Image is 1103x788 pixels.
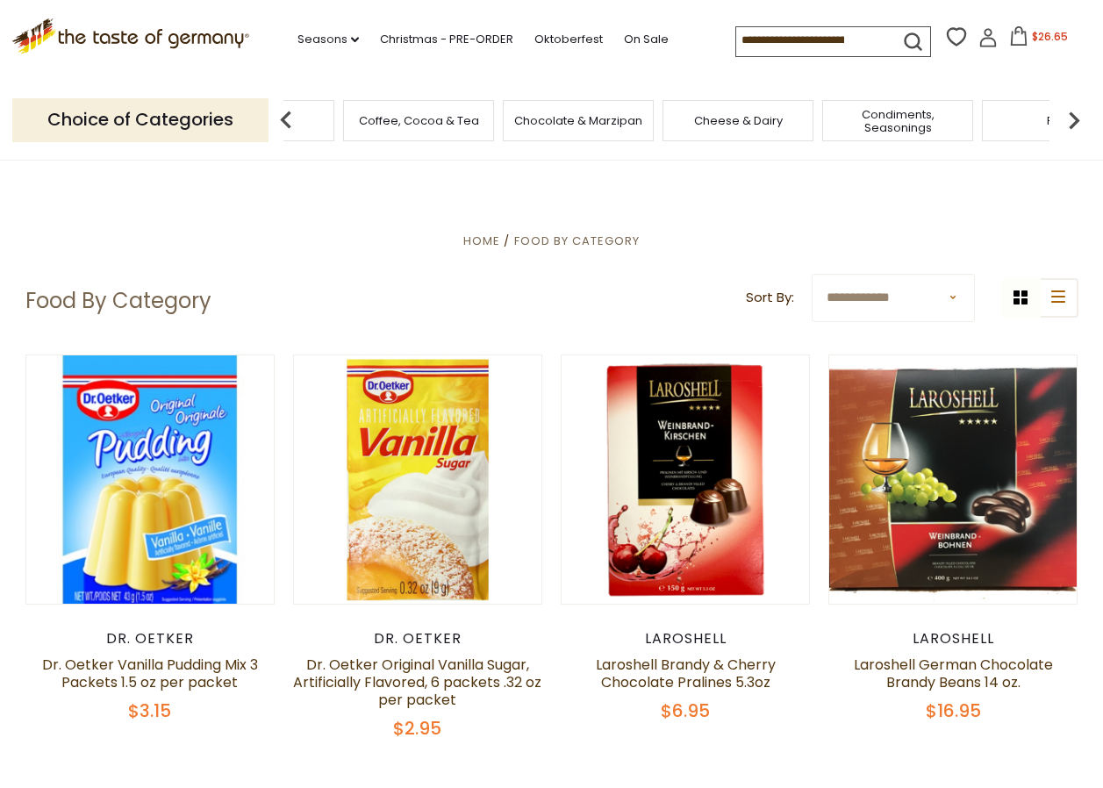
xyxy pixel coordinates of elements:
a: Cheese & Dairy [694,114,783,127]
a: Laroshell Brandy & Cherry Chocolate Pralines 5.3oz [596,655,776,692]
span: $16.95 [926,698,981,723]
img: next arrow [1056,103,1092,138]
a: Condiments, Seasonings [827,108,968,134]
a: Oktoberfest [534,30,603,49]
img: Dr. Oetker Vanilla Pudding Mix 3 Packets 1.5 oz per packet [26,355,275,604]
label: Sort By: [746,287,794,309]
a: Home [463,233,500,249]
div: Laroshell [828,630,1078,648]
a: Seasons [297,30,359,49]
a: Food By Category [514,233,640,249]
span: $6.95 [661,698,710,723]
img: previous arrow [269,103,304,138]
div: Dr. Oetker [25,630,276,648]
a: Laroshell German Chocolate Brandy Beans 14 oz. [854,655,1053,692]
img: Dr. Oetker Original Vanilla Sugar, Artificially Flavored, 6 packets .32 oz per packet [294,355,542,604]
h1: Food By Category [25,288,211,314]
a: On Sale [624,30,669,49]
a: Christmas - PRE-ORDER [380,30,513,49]
a: Dr. Oetker Vanilla Pudding Mix 3 Packets 1.5 oz per packet [42,655,258,692]
p: Choice of Categories [12,98,269,141]
span: $3.15 [128,698,171,723]
a: Chocolate & Marzipan [514,114,642,127]
span: $2.95 [393,716,441,741]
span: $26.65 [1032,29,1068,44]
img: Laroshell German Chocolate Brandy Beans 14 oz. [829,355,1078,604]
div: Laroshell [561,630,811,648]
img: Laroshell Brandy & Cherry Chocolate Pralines 5.3oz [562,355,810,604]
button: $26.65 [1001,26,1076,53]
a: Fish [1047,114,1068,127]
div: Dr. Oetker [293,630,543,648]
a: Dr. Oetker Original Vanilla Sugar, Artificially Flavored, 6 packets .32 oz per packet [293,655,541,710]
a: Coffee, Cocoa & Tea [359,114,479,127]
